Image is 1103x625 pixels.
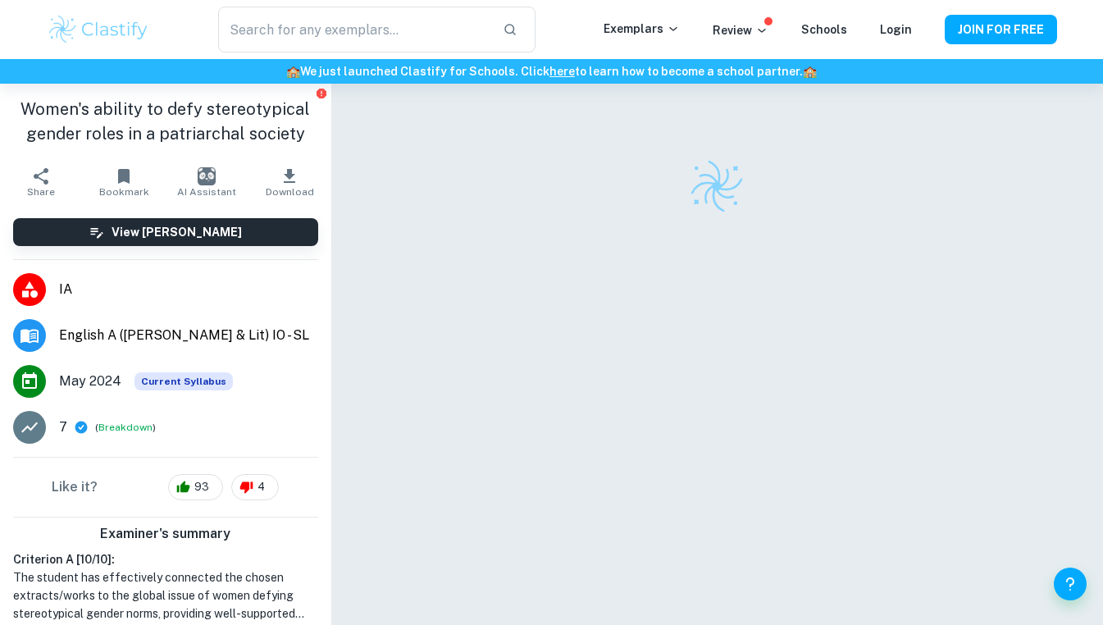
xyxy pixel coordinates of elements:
[13,97,318,146] h1: Women's ability to defy stereotypical gender roles in a patriarchal society
[99,186,149,198] span: Bookmark
[59,280,318,299] span: IA
[688,157,745,215] img: Clastify logo
[880,23,912,36] a: Login
[1054,568,1087,600] button: Help and Feedback
[134,372,233,390] span: Current Syllabus
[604,20,680,38] p: Exemplars
[52,477,98,497] h6: Like it?
[248,479,274,495] span: 4
[3,62,1100,80] h6: We just launched Clastify for Schools. Click to learn how to become a school partner.
[59,326,318,345] span: English A ([PERSON_NAME] & Lit) IO - SL
[134,372,233,390] div: This exemplar is based on the current syllabus. Feel free to refer to it for inspiration/ideas wh...
[13,218,318,246] button: View [PERSON_NAME]
[231,474,279,500] div: 4
[945,15,1057,44] button: JOIN FOR FREE
[803,65,817,78] span: 🏫
[185,479,218,495] span: 93
[801,23,847,36] a: Schools
[13,568,318,623] h1: The student has effectively connected the chosen extracts/works to the global issue of women defy...
[13,550,318,568] h6: Criterion A [ 10 / 10 ]:
[316,87,328,99] button: Report issue
[98,420,153,435] button: Breakdown
[166,159,248,205] button: AI Assistant
[248,159,331,205] button: Download
[218,7,489,52] input: Search for any exemplars...
[168,474,223,500] div: 93
[198,167,216,185] img: AI Assistant
[713,21,768,39] p: Review
[47,13,151,46] img: Clastify logo
[112,223,242,241] h6: View [PERSON_NAME]
[27,186,55,198] span: Share
[549,65,575,78] a: here
[83,159,166,205] button: Bookmark
[95,420,156,436] span: ( )
[266,186,314,198] span: Download
[59,417,67,437] p: 7
[7,524,325,544] h6: Examiner's summary
[59,372,121,391] span: May 2024
[286,65,300,78] span: 🏫
[177,186,236,198] span: AI Assistant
